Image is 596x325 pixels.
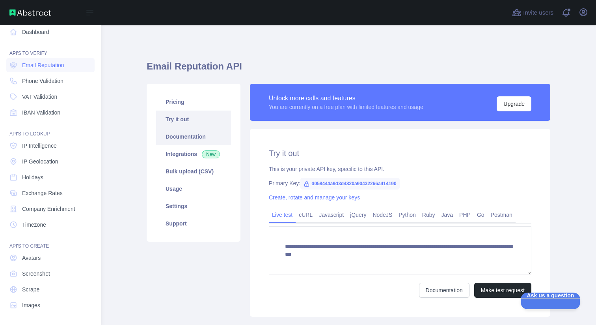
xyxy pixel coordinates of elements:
[300,178,400,190] span: d058444a9d3d4820a90432266a414190
[156,215,231,232] a: Support
[22,254,41,262] span: Avatars
[6,218,95,232] a: Timezone
[316,209,347,221] a: Javascript
[6,139,95,153] a: IP Intelligence
[474,209,488,221] a: Go
[6,41,95,56] div: API'S TO VERIFY
[6,90,95,104] a: VAT Validation
[6,74,95,88] a: Phone Validation
[6,170,95,184] a: Holidays
[156,111,231,128] a: Try it out
[6,58,95,72] a: Email Reputation
[419,209,438,221] a: Ruby
[22,142,57,150] span: IP Intelligence
[156,128,231,145] a: Documentation
[488,209,516,221] a: Postman
[6,25,95,39] a: Dashboard
[22,301,40,309] span: Images
[269,103,423,111] div: You are currently on a free plan with limited features and usage
[269,194,360,201] a: Create, rotate and manage your keys
[419,283,469,298] a: Documentation
[269,209,296,221] a: Live test
[6,282,95,297] a: Scrape
[6,154,95,169] a: IP Geolocation
[269,148,531,159] h2: Try it out
[147,60,550,79] h1: Email Reputation API
[456,209,474,221] a: PHP
[6,105,95,120] a: IBAN Validation
[156,93,231,111] a: Pricing
[6,186,95,200] a: Exchange Rates
[156,163,231,180] a: Bulk upload (CSV)
[6,298,95,312] a: Images
[22,109,60,116] span: IBAN Validation
[6,251,95,265] a: Avatars
[156,145,231,163] a: Integrations New
[22,205,75,213] span: Company Enrichment
[347,209,369,221] a: jQuery
[510,6,555,19] button: Invite users
[474,283,531,298] button: Make test request
[22,61,64,69] span: Email Reputation
[395,209,419,221] a: Python
[9,9,51,16] img: Abstract API
[521,293,580,309] iframe: Help Scout Beacon - Open
[6,202,95,216] a: Company Enrichment
[22,158,58,165] span: IP Geolocation
[523,8,553,17] span: Invite users
[156,180,231,197] a: Usage
[6,121,95,137] div: API'S TO LOOKUP
[438,209,456,221] a: Java
[22,270,50,278] span: Screenshot
[22,77,63,85] span: Phone Validation
[156,197,231,215] a: Settings
[202,150,220,158] span: New
[22,286,39,293] span: Scrape
[497,96,531,111] button: Upgrade
[296,209,316,221] a: cURL
[22,93,57,101] span: VAT Validation
[22,221,46,229] span: Timezone
[269,165,531,173] div: This is your private API key, specific to this API.
[369,209,395,221] a: NodeJS
[6,267,95,281] a: Screenshot
[6,233,95,249] div: API'S TO CREATE
[269,94,423,103] div: Unlock more calls and features
[22,189,63,197] span: Exchange Rates
[269,179,531,187] div: Primary Key:
[22,173,43,181] span: Holidays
